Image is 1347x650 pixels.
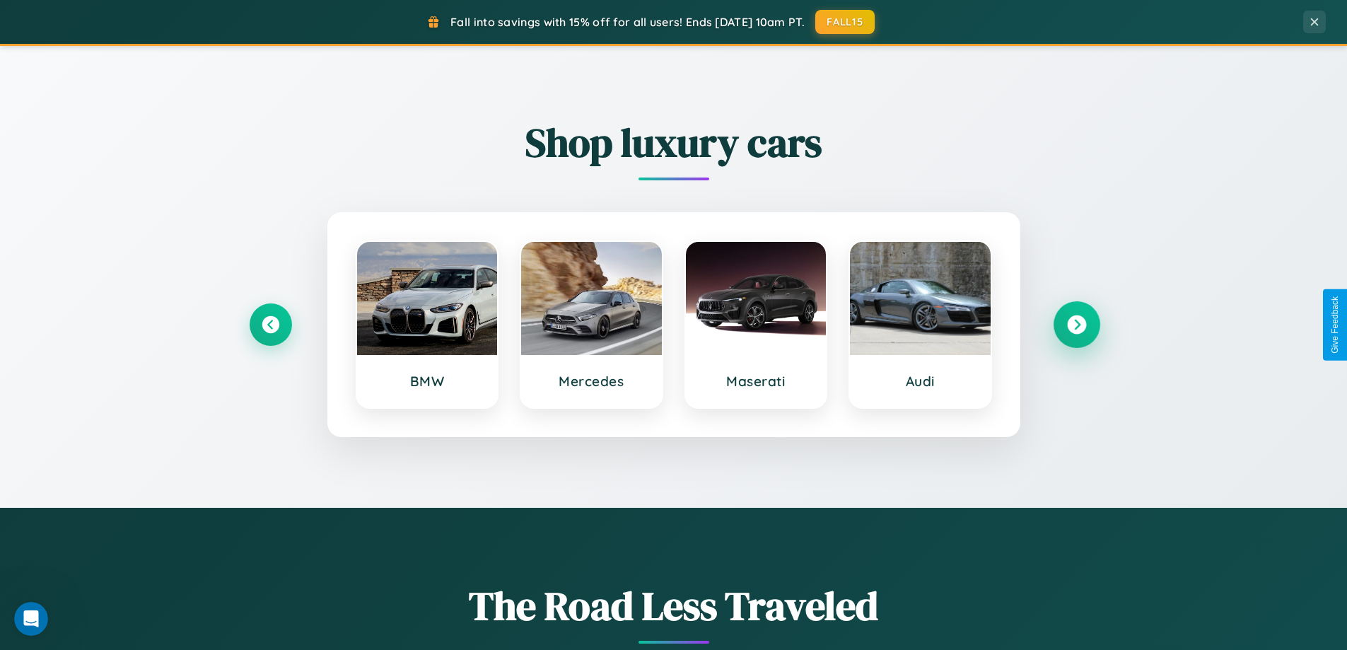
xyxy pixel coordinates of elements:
[864,373,976,390] h3: Audi
[700,373,812,390] h3: Maserati
[815,10,875,34] button: FALL15
[250,579,1098,633] h1: The Road Less Traveled
[1330,296,1340,354] div: Give Feedback
[371,373,484,390] h3: BMW
[250,115,1098,170] h2: Shop luxury cars
[535,373,648,390] h3: Mercedes
[450,15,805,29] span: Fall into savings with 15% off for all users! Ends [DATE] 10am PT.
[14,602,48,636] iframe: Intercom live chat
